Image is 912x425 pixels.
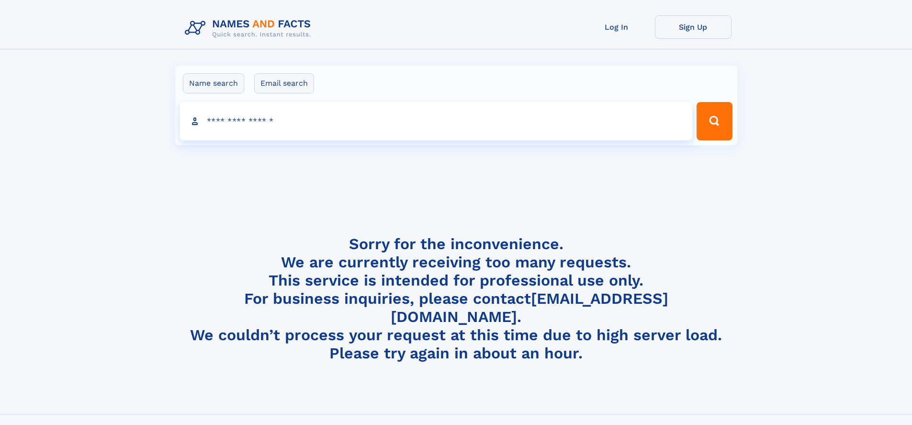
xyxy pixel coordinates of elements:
[180,102,693,140] input: search input
[254,73,314,93] label: Email search
[391,289,668,326] a: [EMAIL_ADDRESS][DOMAIN_NAME]
[655,15,732,39] a: Sign Up
[183,73,244,93] label: Name search
[181,235,732,363] h4: Sorry for the inconvenience. We are currently receiving too many requests. This service is intend...
[181,15,319,41] img: Logo Names and Facts
[578,15,655,39] a: Log In
[697,102,732,140] button: Search Button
